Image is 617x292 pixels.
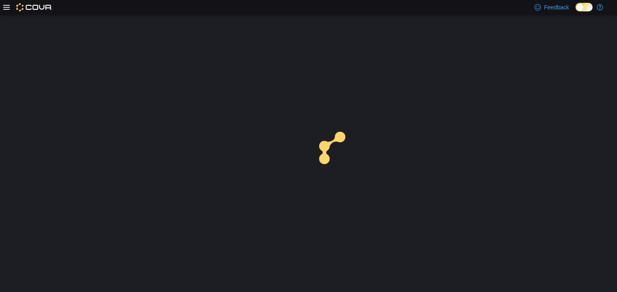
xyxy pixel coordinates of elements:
span: Feedback [544,3,569,11]
img: cova-loader [309,126,370,187]
img: Cova [16,3,52,11]
input: Dark Mode [576,3,593,11]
